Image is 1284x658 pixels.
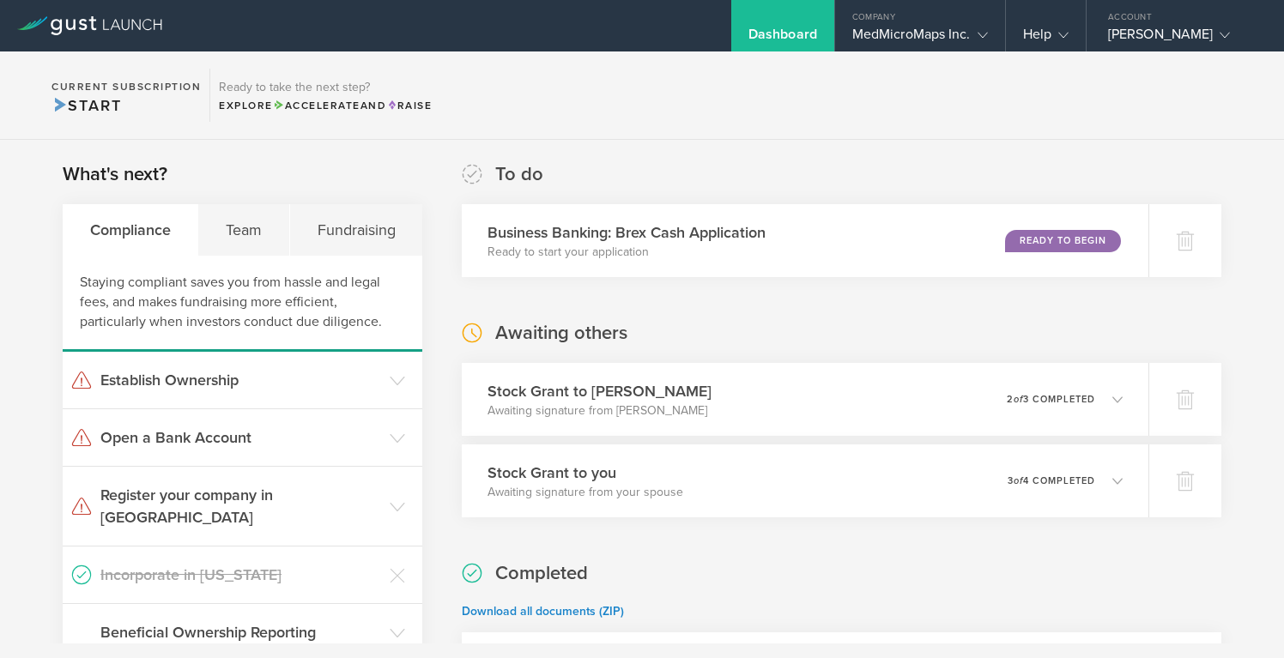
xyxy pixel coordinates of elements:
[488,484,683,501] p: Awaiting signature from your spouse
[1108,26,1254,51] div: [PERSON_NAME]
[100,426,381,449] h3: Open a Bank Account
[748,26,817,51] div: Dashboard
[1007,395,1095,404] p: 2 3 completed
[100,484,381,528] h3: Register your company in [GEOGRAPHIC_DATA]
[488,380,712,402] h3: Stock Grant to [PERSON_NAME]
[1198,576,1284,658] iframe: Chat Widget
[488,402,712,420] p: Awaiting signature from [PERSON_NAME]
[290,204,422,256] div: Fundraising
[495,162,543,187] h2: To do
[100,621,381,643] h3: Beneficial Ownership Reporting
[462,204,1148,277] div: Business Banking: Brex Cash ApplicationReady to start your applicationReady to Begin
[1014,475,1023,486] em: of
[51,81,201,92] h2: Current Subscription
[495,561,588,586] h2: Completed
[100,564,381,586] h3: Incorporate in [US_STATE]
[273,100,387,112] span: and
[852,26,988,51] div: MedMicroMaps Inc.
[63,162,167,187] h2: What's next?
[1005,230,1121,252] div: Ready to Begin
[219,98,432,113] div: Explore
[386,100,432,112] span: Raise
[462,604,624,619] a: Download all documents (ZIP)
[495,321,627,346] h2: Awaiting others
[209,69,440,122] div: Ready to take the next step?ExploreAccelerateandRaise
[100,369,381,391] h3: Establish Ownership
[51,96,121,115] span: Start
[488,221,766,244] h3: Business Banking: Brex Cash Application
[1014,394,1023,405] em: of
[488,462,683,484] h3: Stock Grant to you
[273,100,360,112] span: Accelerate
[488,244,766,261] p: Ready to start your application
[219,81,432,94] h3: Ready to take the next step?
[63,256,422,352] div: Staying compliant saves you from hassle and legal fees, and makes fundraising more efficient, par...
[198,204,289,256] div: Team
[1008,476,1095,486] p: 3 4 completed
[63,204,198,256] div: Compliance
[1023,26,1069,51] div: Help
